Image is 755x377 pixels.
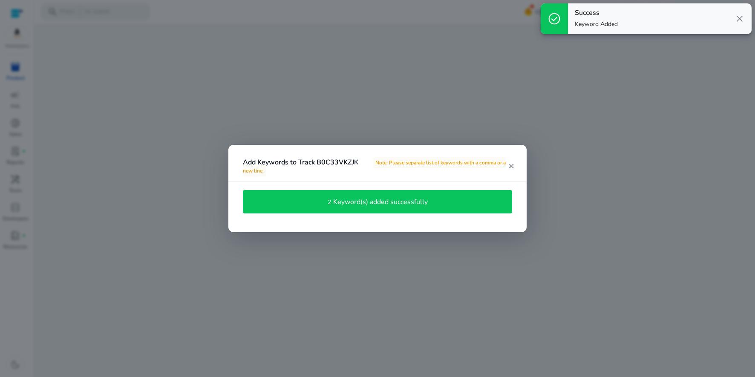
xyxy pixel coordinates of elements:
h4: Keyword(s) added successfully [333,198,428,206]
h4: Add Keywords to Track B0C33VKZJK [243,158,507,175]
p: Keyword Added [575,20,618,29]
span: check_circle [548,12,561,26]
span: Note: Please separate list of keywords with a comma or a new line. [243,157,506,176]
span: close [735,14,745,24]
h4: Success [575,9,618,17]
mat-icon: close [507,162,515,170]
p: 2 [328,198,333,207]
